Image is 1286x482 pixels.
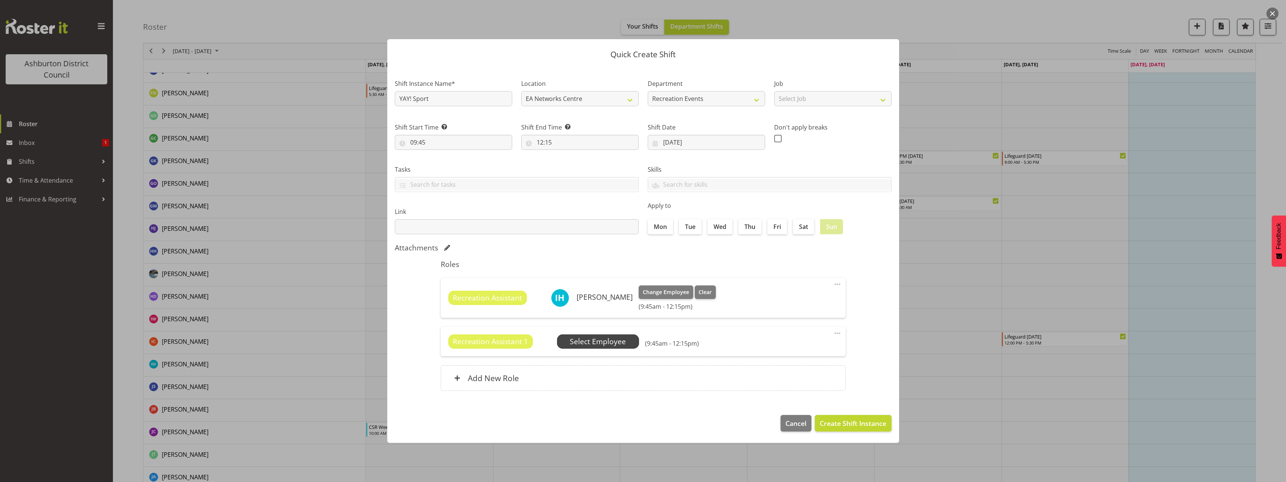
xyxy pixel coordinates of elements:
h6: (9:45am - 12:15pm) [645,340,699,347]
span: Recreation Assistant 1 [453,336,528,347]
h6: Add New Role [468,373,519,383]
span: Recreation Assistant [453,293,522,304]
label: Sat [793,219,814,234]
label: Shift Start Time [395,123,512,132]
label: Thu [738,219,761,234]
button: Feedback - Show survey [1272,215,1286,267]
span: Clear [699,288,712,296]
button: Create Shift Instance [815,415,891,432]
label: Tasks [395,165,639,174]
label: Don't apply breaks [774,123,892,132]
label: Link [395,207,639,216]
label: Shift Instance Name* [395,79,512,88]
label: Mon [648,219,673,234]
h6: [PERSON_NAME] [577,293,633,301]
button: Clear [695,285,716,299]
input: Click to select... [521,135,639,150]
input: Search for skills [648,179,891,191]
label: Sun [820,219,843,234]
h6: (9:45am - 12:15pm) [639,303,716,310]
input: Click to select... [648,135,765,150]
label: Department [648,79,765,88]
label: Tue [679,219,702,234]
input: Search for tasks [395,179,638,191]
input: Shift Instance Name [395,91,512,106]
h5: Roles [441,260,846,269]
span: Cancel [785,418,807,428]
span: Change Employee [643,288,689,296]
span: Select Employee [570,336,626,347]
label: Shift End Time [521,123,639,132]
label: Wed [708,219,732,234]
p: Quick Create Shift [395,50,892,58]
label: Location [521,79,639,88]
img: izzy-harris10305.jpg [551,289,569,307]
input: Click to select... [395,135,512,150]
label: Skills [648,165,892,174]
label: Apply to [648,201,892,210]
span: Create Shift Instance [820,418,886,428]
button: Cancel [781,415,811,432]
button: Change Employee [639,285,693,299]
label: Fri [767,219,787,234]
span: Feedback [1275,223,1282,249]
label: Job [774,79,892,88]
h5: Attachments [395,243,438,252]
label: Shift Date [648,123,765,132]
